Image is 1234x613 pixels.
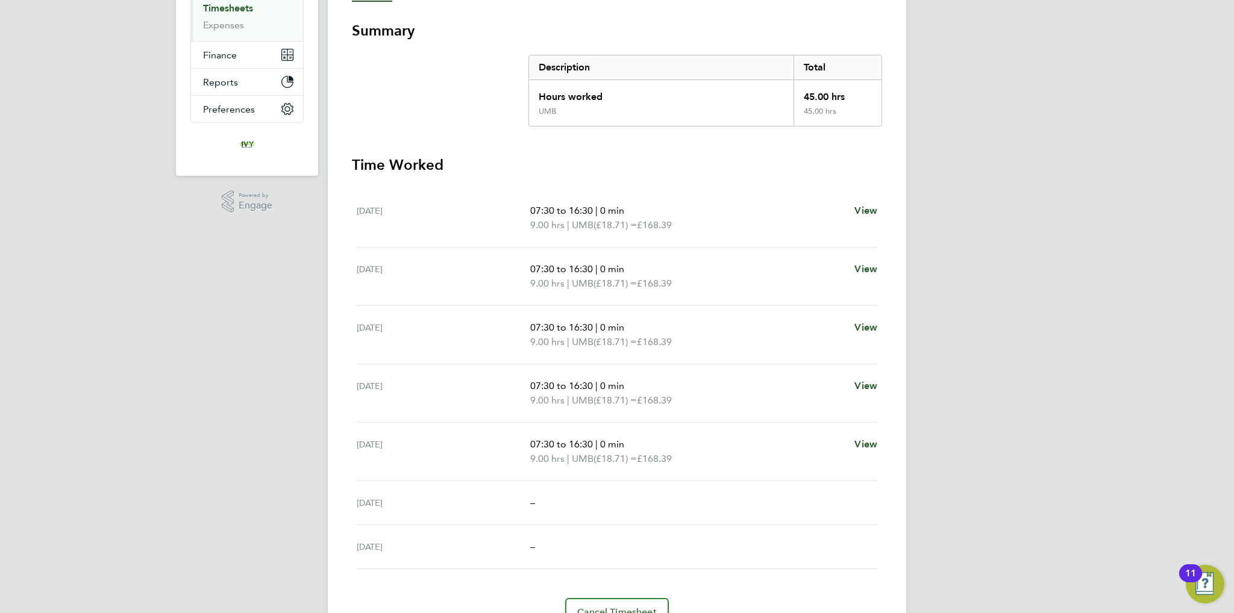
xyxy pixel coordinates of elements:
span: (£18.71) = [594,278,637,289]
div: Summary [528,55,882,126]
div: [DATE] [357,379,530,408]
span: 9.00 hrs [530,336,565,347]
div: Description [529,55,794,79]
div: [DATE] [357,540,530,554]
span: UMB [572,276,594,291]
div: 45.00 hrs [794,80,882,107]
a: Timesheets [203,2,253,14]
a: View [854,320,877,335]
span: View [854,205,877,216]
span: 9.00 hrs [530,278,565,289]
span: 0 min [600,205,624,216]
button: Preferences [191,96,303,122]
a: View [854,437,877,452]
span: Powered by [239,190,272,201]
div: 11 [1185,573,1196,589]
div: UMB [539,107,556,116]
span: (£18.71) = [594,219,637,231]
div: [DATE] [357,262,530,291]
span: £168.39 [637,336,672,347]
span: | [595,380,598,391]
a: View [854,379,877,393]
span: (£18.71) = [594,336,637,347]
span: View [854,438,877,450]
h3: Time Worked [352,155,882,175]
span: | [567,336,569,347]
a: Expenses [203,19,244,31]
span: 0 min [600,263,624,275]
span: View [854,380,877,391]
span: UMB [572,452,594,466]
span: 07:30 to 16:30 [530,322,593,333]
button: Finance [191,42,303,68]
span: £168.39 [637,394,672,406]
span: | [595,322,598,333]
span: Preferences [203,104,255,115]
span: 07:30 to 16:30 [530,380,593,391]
span: 07:30 to 16:30 [530,205,593,216]
span: | [567,278,569,289]
span: | [567,453,569,464]
span: 0 min [600,380,624,391]
button: Open Resource Center, 11 new notifications [1186,565,1224,603]
span: | [595,205,598,216]
div: [DATE] [357,320,530,349]
span: – [530,541,535,552]
span: Engage [239,201,272,211]
span: £168.39 [637,219,672,231]
span: UMB [572,335,594,349]
div: Total [794,55,882,79]
div: 45.00 hrs [794,107,882,126]
span: UMB [572,218,594,232]
span: 0 min [600,322,624,333]
span: UMB [572,393,594,408]
div: Hours worked [529,80,794,107]
a: Powered byEngage [222,190,273,213]
span: (£18.71) = [594,453,637,464]
span: 0 min [600,438,624,450]
span: 9.00 hrs [530,394,565,406]
div: [DATE] [357,437,530,466]
span: View [854,322,877,333]
span: 9.00 hrs [530,453,565,464]
span: Reports [203,76,238,88]
span: Finance [203,49,237,61]
span: | [595,263,598,275]
span: | [567,219,569,231]
span: – [530,497,535,508]
span: £168.39 [637,453,672,464]
span: | [595,438,598,450]
img: ivyresourcegroup-logo-retina.png [237,135,257,154]
span: £168.39 [637,278,672,289]
span: 9.00 hrs [530,219,565,231]
a: View [854,262,877,276]
button: Reports [191,69,303,95]
div: [DATE] [357,496,530,510]
a: Go to home page [190,135,304,154]
span: | [567,394,569,406]
h3: Summary [352,21,882,40]
span: 07:30 to 16:30 [530,263,593,275]
span: 07:30 to 16:30 [530,438,593,450]
div: [DATE] [357,204,530,232]
span: View [854,263,877,275]
a: View [854,204,877,218]
span: (£18.71) = [594,394,637,406]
